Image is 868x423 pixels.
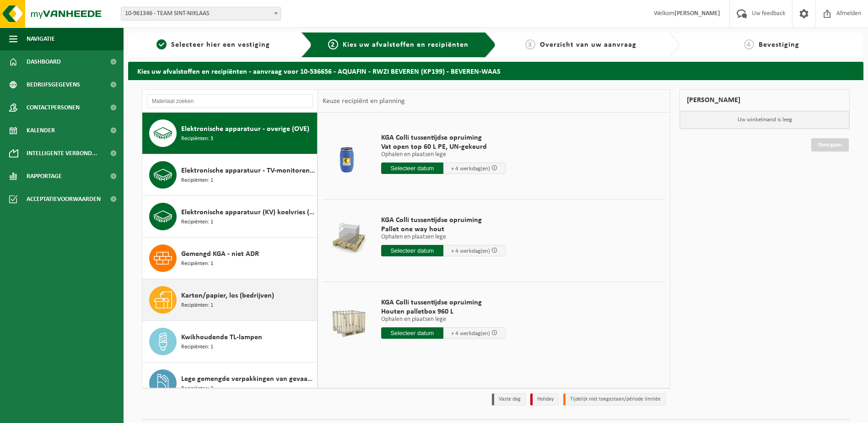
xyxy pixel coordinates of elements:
[381,142,506,152] span: Vat open top 60 L PE, UN-gekeurd
[27,165,62,188] span: Rapportage
[540,41,636,49] span: Overzicht van uw aanvraag
[181,385,213,393] span: Recipiënten: 2
[451,166,490,172] span: + 4 werkdag(en)
[181,290,274,301] span: Karton/papier, los (bedrijven)
[142,196,318,238] button: Elektronische apparatuur (KV) koelvries (huishoudelijk) Recipiënten: 1
[328,39,338,49] span: 2
[381,163,443,174] input: Selecteer datum
[381,133,506,142] span: KGA Colli tussentijdse opruiming
[451,331,490,336] span: + 4 werkdag(en)
[381,316,506,323] p: Ophalen en plaatsen lege
[181,218,213,227] span: Recipiënten: 1
[530,393,559,406] li: Holiday
[27,50,61,73] span: Dashboard
[133,39,294,50] a: 1Selecteer hier een vestiging
[318,90,410,113] div: Keuze recipiënt en planning
[27,27,55,50] span: Navigatie
[381,245,443,256] input: Selecteer datum
[381,152,506,158] p: Ophalen en plaatsen lege
[171,41,270,49] span: Selecteer hier een vestiging
[381,225,506,234] span: Pallet one way hout
[181,165,315,176] span: Elektronische apparatuur - TV-monitoren (TVM)
[381,298,506,307] span: KGA Colli tussentijdse opruiming
[27,73,80,96] span: Bedrijfsgegevens
[27,119,55,142] span: Kalender
[381,234,506,240] p: Ophalen en plaatsen lege
[142,154,318,196] button: Elektronische apparatuur - TV-monitoren (TVM) Recipiënten: 1
[759,41,799,49] span: Bevestiging
[121,7,280,20] span: 10-961346 - TEAM SINT-NIKLAAS
[674,10,720,17] strong: [PERSON_NAME]
[744,39,754,49] span: 4
[156,39,167,49] span: 1
[142,113,318,154] button: Elektronische apparatuur - overige (OVE) Recipiënten: 3
[680,111,849,129] p: Uw winkelmand is leeg
[142,238,318,279] button: Gemengd KGA - niet ADR Recipiënten: 1
[343,41,469,49] span: Kies uw afvalstoffen en recipiënten
[181,332,262,343] span: Kwikhoudende TL-lampen
[27,142,97,165] span: Intelligente verbond...
[181,374,315,385] span: Lege gemengde verpakkingen van gevaarlijke stoffen
[147,94,313,108] input: Materiaal zoeken
[142,279,318,321] button: Karton/papier, los (bedrijven) Recipiënten: 1
[381,327,443,339] input: Selecteer datum
[679,89,850,111] div: [PERSON_NAME]
[181,301,213,310] span: Recipiënten: 1
[451,248,490,254] span: + 4 werkdag(en)
[121,7,281,21] span: 10-961346 - TEAM SINT-NIKLAAS
[563,393,666,406] li: Tijdelijk niet toegestaan/période limitée
[181,124,309,135] span: Elektronische apparatuur - overige (OVE)
[181,135,213,143] span: Recipiënten: 3
[142,321,318,363] button: Kwikhoudende TL-lampen Recipiënten: 1
[381,307,506,316] span: Houten palletbox 960 L
[181,176,213,185] span: Recipiënten: 1
[142,363,318,404] button: Lege gemengde verpakkingen van gevaarlijke stoffen Recipiënten: 2
[492,393,526,406] li: Vaste dag
[128,62,863,80] h2: Kies uw afvalstoffen en recipiënten - aanvraag voor 10-536656 - AQUAFIN - RWZI BEVEREN (KP199) - ...
[381,216,506,225] span: KGA Colli tussentijdse opruiming
[27,188,101,211] span: Acceptatievoorwaarden
[181,343,213,352] span: Recipiënten: 1
[181,260,213,268] span: Recipiënten: 1
[811,138,849,152] a: Doorgaan
[181,249,259,260] span: Gemengd KGA - niet ADR
[525,39,535,49] span: 3
[181,207,315,218] span: Elektronische apparatuur (KV) koelvries (huishoudelijk)
[27,96,80,119] span: Contactpersonen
